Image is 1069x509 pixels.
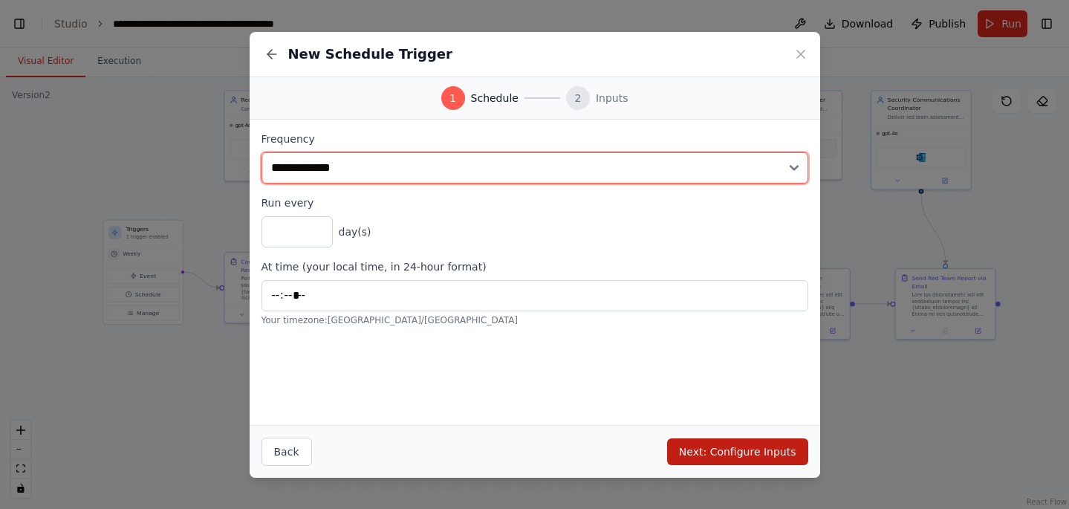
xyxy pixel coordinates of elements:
[441,86,465,110] div: 1
[261,259,808,274] label: At time (your local time, in 24-hour format)
[288,44,452,65] h2: New Schedule Trigger
[261,195,808,210] label: Run every
[261,132,808,146] label: Frequency
[339,224,371,239] span: day(s)
[566,86,590,110] div: 2
[471,91,519,106] span: Schedule
[596,91,628,106] span: Inputs
[261,438,312,466] button: Back
[261,314,808,326] p: Your timezone: [GEOGRAPHIC_DATA]/[GEOGRAPHIC_DATA]
[667,438,808,465] button: Next: Configure Inputs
